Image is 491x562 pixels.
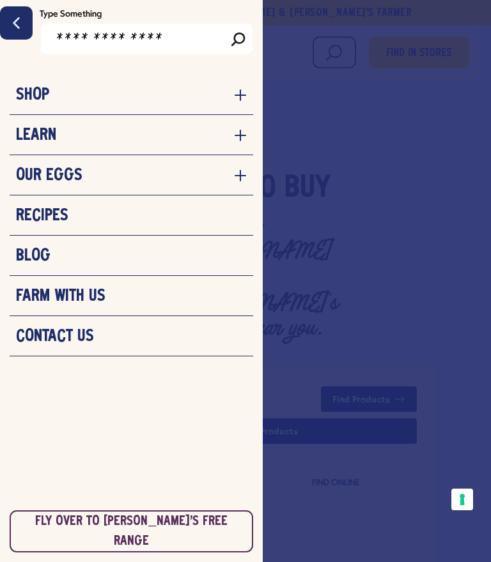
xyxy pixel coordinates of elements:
a: Farm With Us [16,287,247,306]
h3: Farm With Us [16,287,105,306]
a: link to nellie's free range site [10,510,253,552]
button: Your consent preferences for tracking technologies [451,489,473,510]
h3: Learn [16,126,56,145]
h3: Shop [16,86,49,105]
a: Contact Us [16,327,247,346]
a: Learn [16,126,247,145]
a: Recipes [16,206,247,225]
a: Blog [16,247,247,266]
h3: Blog [16,247,51,266]
h3: Contact Us [16,327,94,346]
h3: Recipes [16,206,68,225]
label: Type Something [40,6,254,22]
a: Our Eggs [16,166,247,185]
input: Search [223,22,254,56]
a: Shop [16,86,247,105]
h3: Our Eggs [16,166,82,185]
